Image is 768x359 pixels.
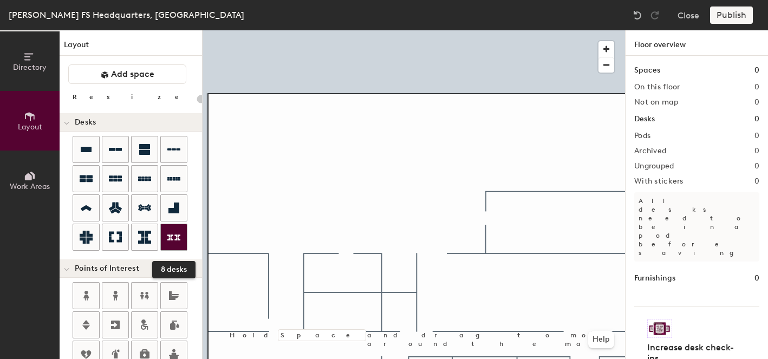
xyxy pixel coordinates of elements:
[632,10,643,21] img: Undo
[68,64,186,84] button: Add space
[754,147,759,155] h2: 0
[10,182,50,191] span: Work Areas
[754,113,759,125] h1: 0
[634,113,655,125] h1: Desks
[649,10,660,21] img: Redo
[9,8,244,22] div: [PERSON_NAME] FS Headquarters, [GEOGRAPHIC_DATA]
[634,147,666,155] h2: Archived
[634,162,674,171] h2: Ungrouped
[13,63,47,72] span: Directory
[634,83,680,92] h2: On this floor
[60,39,202,56] h1: Layout
[754,272,759,284] h1: 0
[634,132,650,140] h2: Pods
[160,224,187,251] button: 8 desks
[678,6,699,24] button: Close
[754,132,759,140] h2: 0
[634,192,759,262] p: All desks need to be in a pod before saving
[626,30,768,56] h1: Floor overview
[111,69,154,80] span: Add space
[18,122,42,132] span: Layout
[754,177,759,186] h2: 0
[73,93,192,101] div: Resize
[634,272,675,284] h1: Furnishings
[75,264,139,273] span: Points of Interest
[754,98,759,107] h2: 0
[647,319,672,338] img: Sticker logo
[634,64,660,76] h1: Spaces
[588,331,614,348] button: Help
[754,64,759,76] h1: 0
[634,98,678,107] h2: Not on map
[75,118,96,127] span: Desks
[634,177,684,186] h2: With stickers
[754,162,759,171] h2: 0
[754,83,759,92] h2: 0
